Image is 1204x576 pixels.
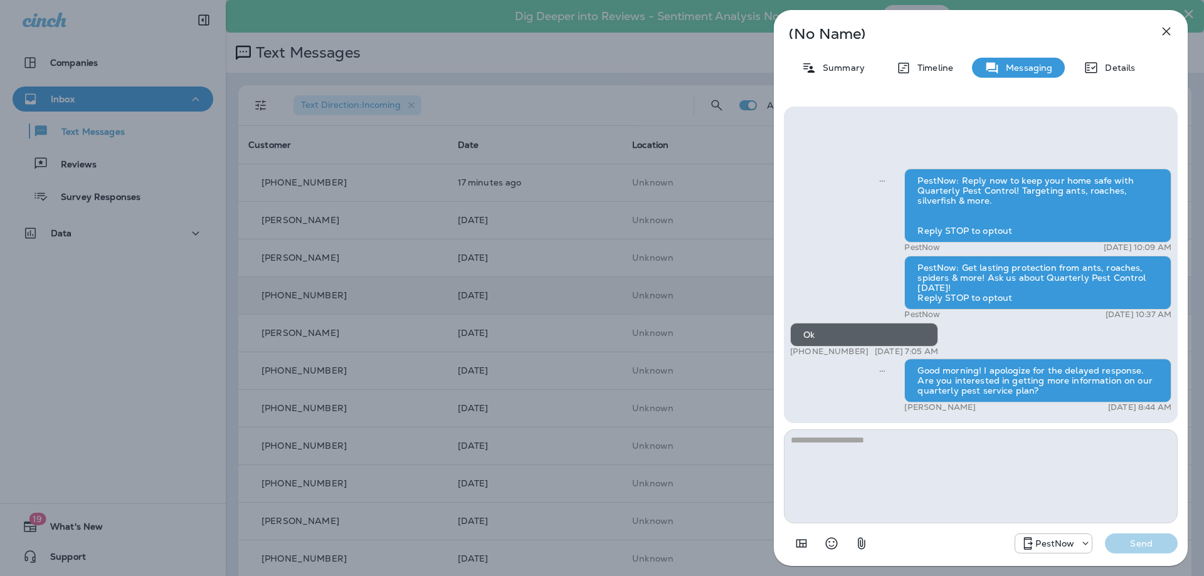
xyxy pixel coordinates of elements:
div: Good morning! I apologize for the delayed response. Are you interested in getting more informatio... [904,359,1171,402]
p: [DATE] 7:05 AM [875,347,938,357]
p: [DATE] 10:09 AM [1104,243,1171,253]
p: Messaging [1000,63,1052,73]
p: [PERSON_NAME] [904,402,976,412]
div: PestNow: Get lasting protection from ants, roaches, spiders & more! Ask us about Quarterly Pest C... [904,256,1171,310]
p: (No Name) [789,29,1131,39]
p: Details [1099,63,1135,73]
span: Sent [879,174,885,186]
p: [DATE] 8:44 AM [1108,402,1171,412]
div: Ok [790,323,938,347]
p: [PHONE_NUMBER] [790,347,869,357]
p: Summary [816,63,865,73]
p: PestNow [904,310,940,320]
p: [DATE] 10:37 AM [1106,310,1171,320]
div: PestNow: Reply now to keep your home safe with Quarterly Pest Control! Targeting ants, roaches, s... [904,169,1171,243]
button: Select an emoji [819,531,844,556]
button: Add in a premade template [789,531,814,556]
p: PestNow [1035,538,1074,548]
div: +1 (703) 691-5149 [1015,536,1092,551]
span: Sent [879,364,885,375]
p: Timeline [911,63,953,73]
p: PestNow [904,243,940,253]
